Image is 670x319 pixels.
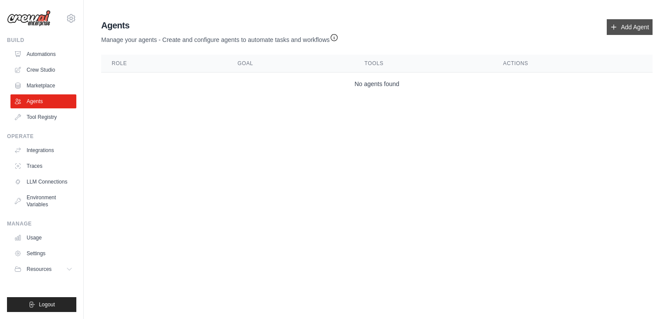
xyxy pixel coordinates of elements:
div: Operate [7,133,76,140]
h2: Agents [101,19,338,31]
a: Integrations [10,143,76,157]
td: No agents found [101,73,653,96]
a: Usage [10,231,76,245]
th: Goal [227,55,354,73]
a: Traces [10,159,76,173]
a: Environment Variables [10,191,76,212]
th: Actions [492,55,653,73]
a: LLM Connections [10,175,76,189]
span: Logout [39,301,55,308]
img: Logo [7,10,51,27]
div: Build [7,37,76,44]
a: Automations [10,47,76,61]
th: Tools [354,55,493,73]
div: Manage [7,220,76,227]
span: Resources [27,266,51,273]
iframe: Chat Widget [626,277,670,319]
a: Agents [10,94,76,108]
a: Marketplace [10,79,76,93]
a: Settings [10,246,76,260]
button: Resources [10,262,76,276]
a: Crew Studio [10,63,76,77]
p: Manage your agents - Create and configure agents to automate tasks and workflows [101,31,338,44]
a: Tool Registry [10,110,76,124]
th: Role [101,55,227,73]
button: Logout [7,297,76,312]
a: Add Agent [607,19,653,35]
